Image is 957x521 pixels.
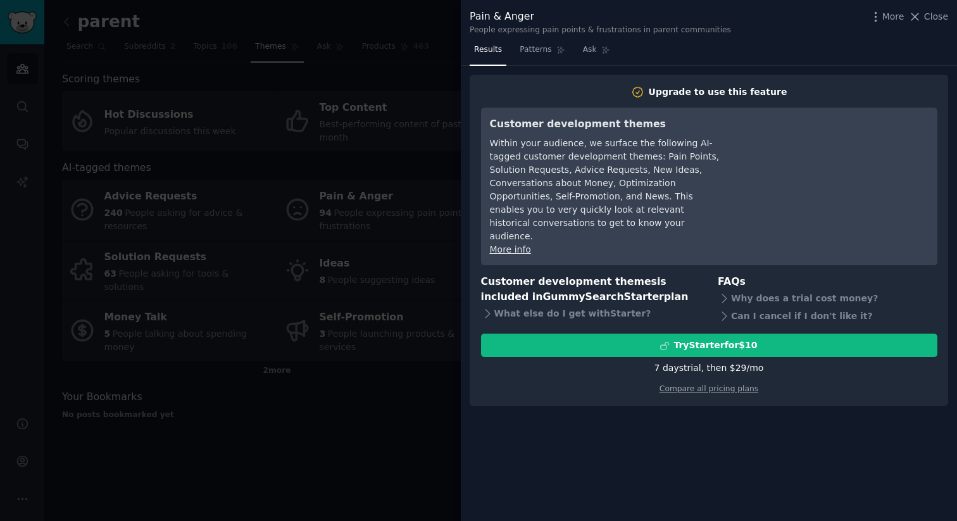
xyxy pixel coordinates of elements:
div: Pain & Anger [470,9,731,25]
div: Can I cancel if I don't like it? [718,307,937,325]
h3: Customer development themes is included in plan [481,274,701,305]
div: What else do I get with Starter ? [481,305,701,323]
span: Close [924,10,948,23]
span: More [882,10,904,23]
iframe: YouTube video player [739,116,929,211]
button: Close [908,10,948,23]
span: Results [474,44,502,56]
div: People expressing pain points & frustrations in parent communities [470,25,731,36]
button: TryStarterfor$10 [481,334,937,357]
a: Compare all pricing plans [660,384,758,393]
span: GummySearch Starter [542,291,663,303]
h3: Customer development themes [490,116,721,132]
span: Ask [583,44,597,56]
div: 7 days trial, then $ 29 /mo [654,361,764,375]
div: Try Starter for $10 [673,339,757,352]
a: More info [490,244,531,254]
div: Within your audience, we surface the following AI-tagged customer development themes: Pain Points... [490,137,721,243]
a: Results [470,40,506,66]
a: Patterns [515,40,569,66]
div: Upgrade to use this feature [649,85,787,99]
h3: FAQs [718,274,937,290]
button: More [869,10,904,23]
div: Why does a trial cost money? [718,289,937,307]
a: Ask [579,40,615,66]
span: Patterns [520,44,551,56]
